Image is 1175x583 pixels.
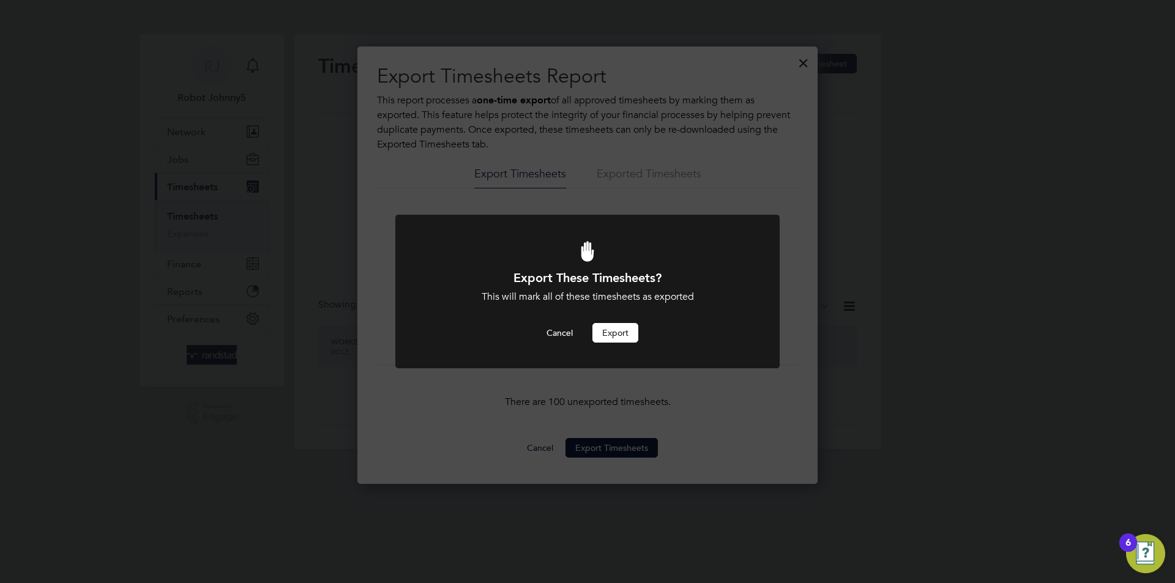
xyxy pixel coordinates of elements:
button: Cancel [537,323,583,343]
div: This will mark all of these timesheets as exported [428,291,747,303]
div: 6 [1125,543,1131,559]
button: Open Resource Center, 6 new notifications [1126,534,1165,573]
button: Export [592,323,638,343]
h1: Export These Timesheets? [428,270,747,286]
